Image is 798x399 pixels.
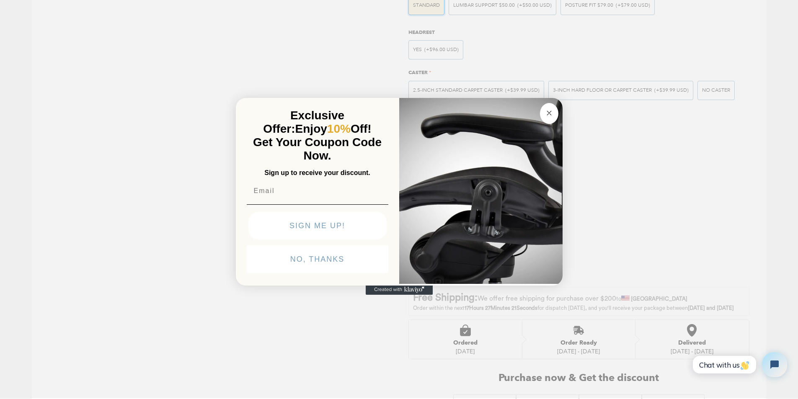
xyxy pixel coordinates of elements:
[686,345,794,384] iframe: Tidio Chat
[247,183,388,199] input: Email
[253,136,382,162] span: Get Your Coupon Code Now.
[399,96,563,284] img: 92d77583-a095-41f6-84e7-858462e0427a.jpeg
[264,169,370,176] span: Sign up to receive your discount.
[247,204,388,205] img: underline
[247,245,388,273] button: NO, THANKS
[263,109,344,135] span: Exclusive Offer:
[327,122,351,135] span: 10%
[295,122,372,135] span: Enjoy Off!
[540,103,558,124] button: Close dialog
[248,212,387,239] button: SIGN ME UP!
[366,285,433,295] a: Created with Klaviyo - opens in a new tab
